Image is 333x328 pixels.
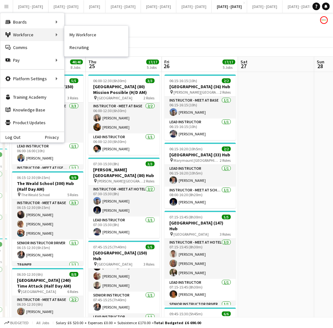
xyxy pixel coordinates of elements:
span: 3/3 [146,161,155,166]
span: [PERSON_NAME][GEOGRAPHIC_DATA] [98,179,144,183]
span: 2 Roles [144,96,155,100]
app-job-card: 07:15-15:45 (8h30m)5/5[GEOGRAPHIC_DATA] (147) Hub [GEOGRAPHIC_DATA]3 RolesInstructor - Meet at Ho... [165,211,236,305]
span: Budgeted [10,321,29,325]
div: Workforce [0,28,64,41]
div: Platform Settings [0,72,64,85]
app-card-role: Trainer1/1 [12,261,84,283]
h3: [GEOGRAPHIC_DATA] (80) Mission Possible (H/D AM) [88,84,160,95]
span: Sat [241,59,248,65]
span: 5 Roles [68,192,78,197]
app-user-avatar: Programmes & Operations [320,16,328,24]
h3: [GEOGRAPHIC_DATA] (240) Time Attack (Half Day AM) [12,277,84,289]
span: 3/3 [146,78,155,83]
span: 5/5 [70,78,78,83]
app-card-role: Lead Instructor1/106:15-16:20 (10h5m)[PERSON_NAME] [165,165,236,187]
h3: The Weald School (300) Hub (Half Day AM) [12,181,84,192]
div: 5 Jobs [147,65,159,70]
span: 09:45-15:30 (5h45m) [170,311,203,316]
span: 06:15-12:30 (6h15m) [17,175,50,180]
span: 06:30-12:30 (6h) [17,272,43,277]
a: Comms [0,41,64,54]
span: [GEOGRAPHIC_DATA] [98,96,133,100]
span: 2 Roles [144,179,155,183]
div: 5 Jobs [223,65,235,70]
button: [DATE] - [DATE] [141,0,176,13]
div: 06:15-16:20 (10h5m)2/2[GEOGRAPHIC_DATA] (33) Hub Marymount [GEOGRAPHIC_DATA]2 RolesLead Instructo... [165,143,236,208]
span: 3 Roles [68,96,78,100]
app-card-role: Lead Instructor1/106:00-12:30 (6h30m)[PERSON_NAME] [88,133,160,155]
span: 06:15-16:20 (10h5m) [170,146,203,151]
span: 17/17 [146,60,159,64]
app-card-role: Instructor - Meet at Base2/206:30-12:30 (6h)[PERSON_NAME][PERSON_NAME] [12,296,84,327]
app-card-role: Instructor - Meet at Hotel3/307:45-15:25 (7h40m)[PERSON_NAME][PERSON_NAME][PERSON_NAME] [88,252,160,292]
a: Training Academy [0,91,64,103]
span: [PERSON_NAME][GEOGRAPHIC_DATA] [174,90,220,95]
span: 07:45-15:25 (7h40m) [93,245,127,249]
span: Thu [88,59,96,65]
span: 40/40 [70,60,83,64]
app-card-role: Lead Instructor1/107:30-15:30 (8h)[PERSON_NAME] [88,217,160,238]
button: [DATE] - [DATE] [13,0,48,13]
a: Knowledge Base [0,103,64,116]
a: Log Out [0,135,20,140]
span: 8/8 [70,272,78,277]
span: 07:30-15:30 (8h) [93,161,119,166]
span: All jobs [35,320,50,325]
button: [DATE] - [DATE] [212,0,247,13]
span: 25 [87,62,96,70]
button: [DATE] - [DATE] [48,0,84,13]
span: 06:15-16:15 (10h) [170,78,197,83]
button: [DATE] - [DATE] [283,0,318,13]
button: Budgeted [3,319,30,326]
span: 5/5 [146,245,155,249]
span: 28 [316,62,325,70]
span: 2/2 [222,78,231,83]
span: 9/9 [70,175,78,180]
app-card-role: Instructor - Meet at [GEOGRAPHIC_DATA]1/1 [12,164,84,186]
div: Pay [0,54,64,67]
app-card-role: Lead Instructor1/106:15-16:15 (10h)[PERSON_NAME] [165,118,236,140]
span: 27 [240,62,248,70]
app-card-role: Instructor - Meet at Hotel2/207:30-15:30 (8h)[PERSON_NAME][PERSON_NAME] [88,186,160,217]
span: 6/6 [222,311,231,316]
h3: [GEOGRAPHIC_DATA] (33) Hub [165,152,236,158]
app-card-role: Senior Instructor1/107:45-15:25 (7h40m)[PERSON_NAME] [88,292,160,313]
span: 2 Roles [220,90,231,95]
span: [GEOGRAPHIC_DATA] [174,232,209,237]
h3: [GEOGRAPHIC_DATA] (36) Hub [165,84,236,89]
a: Recruiting [64,41,128,54]
span: 07:15-15:45 (8h30m) [170,215,203,219]
button: [DATE] [84,0,106,13]
app-card-role: Instructor - Meet at School1/108:00-16:20 (8h20m)[PERSON_NAME] [165,187,236,208]
h3: [GEOGRAPHIC_DATA] (147) Hub [165,220,236,232]
a: Privacy [45,135,64,140]
span: 3 Roles [144,262,155,267]
app-job-card: 06:15-16:15 (10h)2/2[GEOGRAPHIC_DATA] (36) Hub [PERSON_NAME][GEOGRAPHIC_DATA]2 RolesInstructor - ... [165,75,236,140]
div: Salary £6 520.00 + Expenses £0.00 + Subsistence £170.00 = [56,320,201,325]
span: [GEOGRAPHIC_DATA] [21,289,56,294]
app-card-role: Lead Instructor1/106:00-16:00 (10h)[PERSON_NAME] [12,143,84,164]
span: Sun [317,59,325,65]
span: 3 Roles [220,232,231,237]
span: 17/17 [223,60,235,64]
span: Fri [165,59,170,65]
span: 2 Roles [220,158,231,163]
button: [DATE] - [DATE] [176,0,212,13]
span: Total Budgeted £6 690.00 [154,320,201,325]
app-card-role: Senior Instructor Driver1/1 [165,301,236,322]
app-job-card: 07:30-15:30 (8h)3/3[PERSON_NAME][GEOGRAPHIC_DATA] (80) Hub [PERSON_NAME][GEOGRAPHIC_DATA]2 RolesI... [88,158,160,238]
span: [GEOGRAPHIC_DATA] [98,262,133,267]
span: Marymount [GEOGRAPHIC_DATA] [174,158,220,163]
span: 6 Roles [68,289,78,294]
a: Product Updates [0,116,64,129]
app-job-card: 06:15-12:30 (6h15m)9/9The Weald School (300) Hub (Half Day AM) The Weald School5 RolesInstructor ... [12,171,84,266]
span: The Weald School [21,192,50,197]
app-card-role: Instructor - Meet at Base1/106:15-16:15 (10h)[PERSON_NAME] [165,97,236,118]
span: 26 [164,62,170,70]
app-job-card: 06:00-12:30 (6h30m)3/3[GEOGRAPHIC_DATA] (80) Mission Possible (H/D AM) [GEOGRAPHIC_DATA]2 RolesIn... [88,75,160,155]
